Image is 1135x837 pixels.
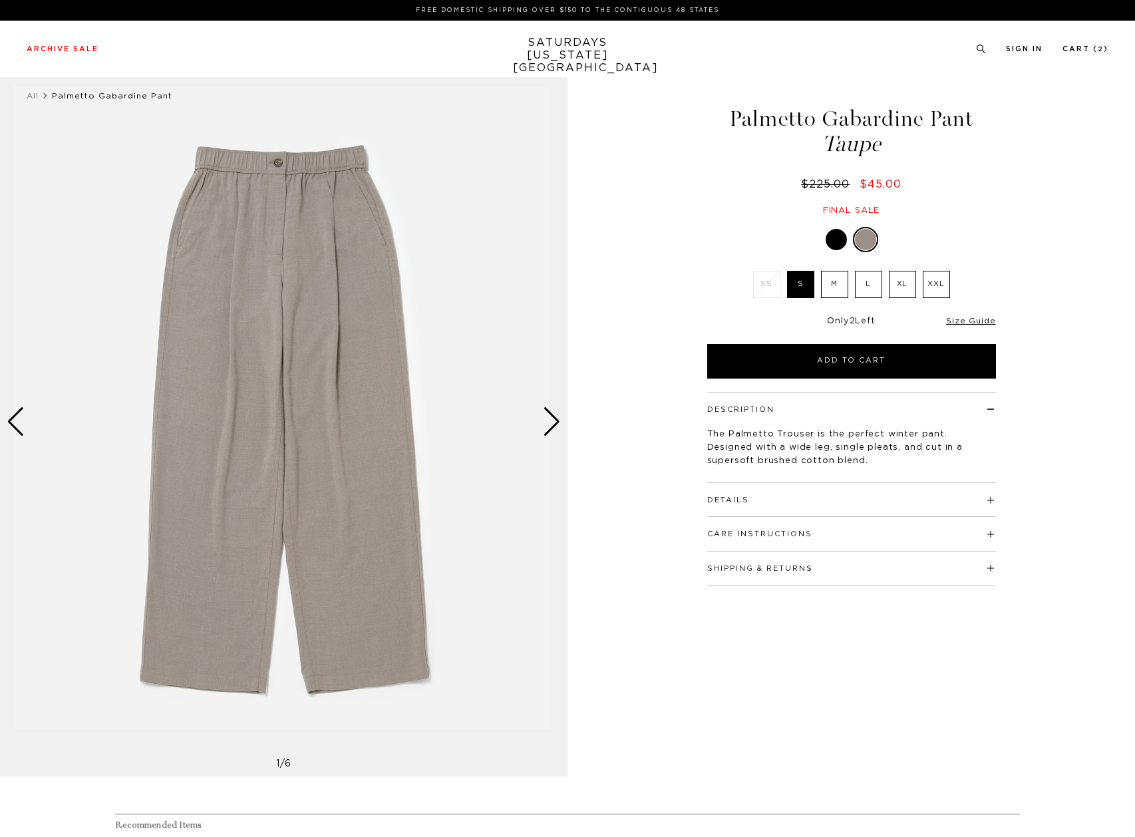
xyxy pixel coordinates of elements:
[707,316,996,327] div: Only Left
[787,271,814,298] label: S
[707,496,749,504] button: Details
[1098,47,1104,53] small: 2
[889,271,916,298] label: XL
[707,406,774,413] button: Description
[801,179,855,190] del: $225.00
[705,205,998,216] div: Final sale
[946,317,995,325] a: Size Guide
[285,759,291,768] span: 6
[707,530,812,538] button: Care Instructions
[543,407,561,436] div: Next slide
[7,407,25,436] div: Previous slide
[707,344,996,379] button: Add to Cart
[27,45,98,53] a: Archive Sale
[513,37,623,75] a: SATURDAYS[US_STATE][GEOGRAPHIC_DATA]
[707,428,996,468] p: The Palmetto Trouser is the perfect winter pant. Designed with a wide leg, single pleats, and cut...
[855,271,882,298] label: L
[705,108,998,155] h1: Palmetto Gabardine Pant
[705,133,998,155] span: Taupe
[821,271,848,298] label: M
[32,5,1103,15] p: FREE DOMESTIC SHIPPING OVER $150 TO THE CONTIGUOUS 48 STATES
[27,92,39,100] a: All
[52,92,172,100] span: Palmetto Gabardine Pant
[1062,45,1108,53] a: Cart (2)
[1006,45,1043,53] a: Sign In
[860,179,901,190] span: $45.00
[707,565,813,572] button: Shipping & Returns
[115,820,1020,831] h4: Recommended Items
[276,759,280,768] span: 1
[850,317,856,325] span: 2
[923,271,950,298] label: XXL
